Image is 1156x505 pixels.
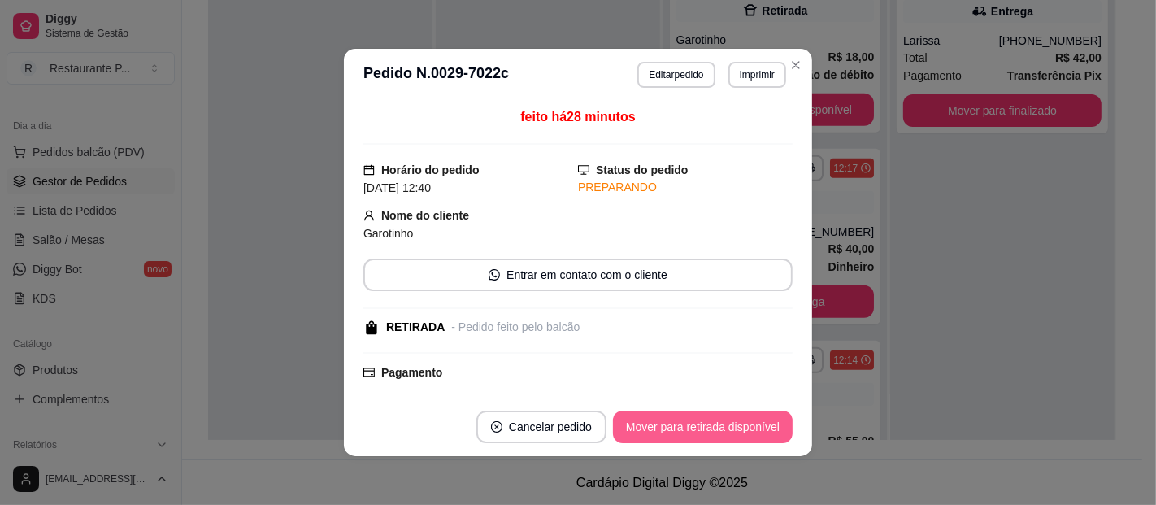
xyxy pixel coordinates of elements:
strong: Pagamento [381,366,442,379]
h3: Pedido N. 0029-7022c [363,62,509,88]
div: - Pedido feito pelo balcão [451,319,580,336]
button: Mover para retirada disponível [613,411,793,443]
span: calendar [363,164,375,176]
span: user [363,210,375,221]
button: Imprimir [728,62,786,88]
span: feito há 28 minutos [520,110,635,124]
strong: Horário do pedido [381,163,480,176]
span: Garotinho [363,227,413,240]
div: PREPARANDO [578,179,793,196]
span: credit-card [363,367,375,378]
button: whats-appEntrar em contato com o cliente [363,259,793,291]
span: whats-app [489,269,500,281]
span: close-circle [491,421,502,433]
button: Close [783,52,809,78]
button: Editarpedido [637,62,715,88]
span: desktop [578,164,589,176]
span: [DATE] 12:40 [363,181,431,194]
div: RETIRADA [386,319,445,336]
strong: Status do pedido [596,163,689,176]
button: close-circleCancelar pedido [476,411,606,443]
strong: Nome do cliente [381,209,469,222]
